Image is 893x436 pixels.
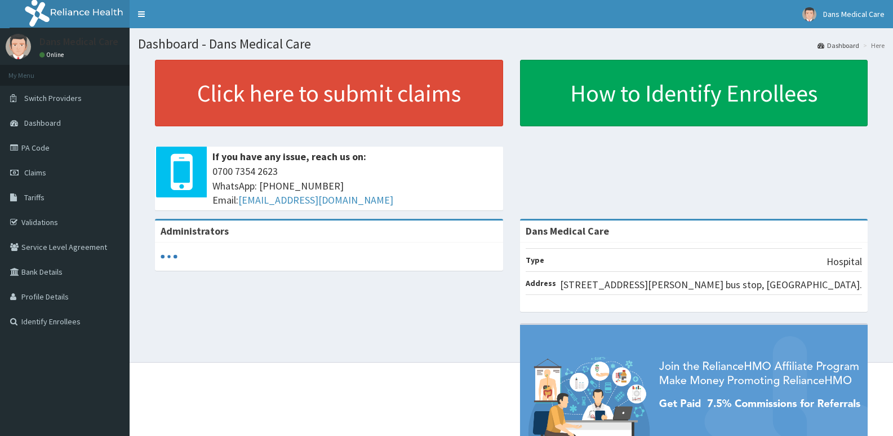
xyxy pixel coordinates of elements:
[39,51,66,59] a: Online
[823,9,885,19] span: Dans Medical Care
[6,34,31,59] img: User Image
[520,60,868,126] a: How to Identify Enrollees
[802,7,816,21] img: User Image
[560,278,862,292] p: [STREET_ADDRESS][PERSON_NAME] bus stop, [GEOGRAPHIC_DATA].
[827,254,862,269] p: Hospital
[39,37,118,47] p: Dans Medical Care
[238,193,393,206] a: [EMAIL_ADDRESS][DOMAIN_NAME]
[212,150,366,163] b: If you have any issue, reach us on:
[818,41,859,50] a: Dashboard
[860,41,885,50] li: Here
[24,168,46,178] span: Claims
[24,118,61,128] span: Dashboard
[526,278,556,288] b: Address
[155,60,503,126] a: Click here to submit claims
[161,224,229,237] b: Administrators
[212,164,497,208] span: 0700 7354 2623 WhatsApp: [PHONE_NUMBER] Email:
[138,37,885,51] h1: Dashboard - Dans Medical Care
[24,93,82,103] span: Switch Providers
[161,248,177,265] svg: audio-loading
[526,224,609,237] strong: Dans Medical Care
[24,192,45,202] span: Tariffs
[526,255,544,265] b: Type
